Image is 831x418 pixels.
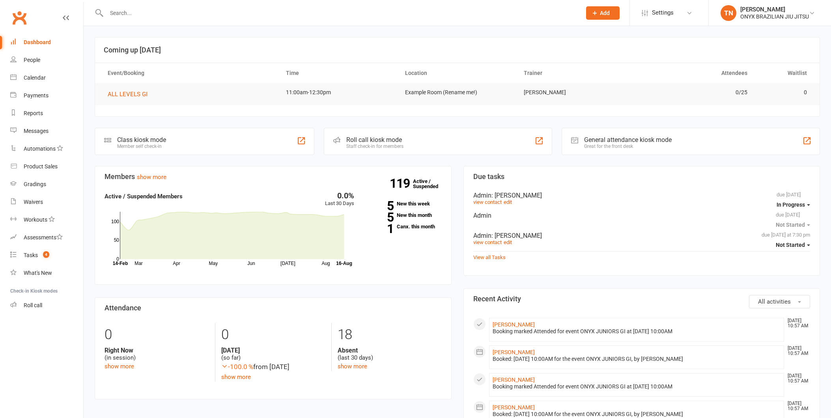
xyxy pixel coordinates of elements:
div: Class kiosk mode [117,136,166,144]
button: In Progress [777,198,810,212]
button: All activities [749,295,810,308]
div: Booking marked Attended for event ONYX JUNIORS GI at [DATE] 10:00AM [493,328,781,335]
button: Add [586,6,620,20]
a: Assessments [10,229,83,246]
div: Waivers [24,199,43,205]
a: edit [504,239,512,245]
a: 5New this month [366,213,441,218]
a: Tasks 4 [10,246,83,264]
a: view contact [473,199,502,205]
a: show more [221,373,251,381]
th: Waitlist [754,63,814,83]
a: What's New [10,264,83,282]
strong: Active / Suspended Members [105,193,183,200]
span: 4 [43,251,49,258]
span: ALL LEVELS GI [108,91,148,98]
div: Member self check-in [117,144,166,149]
strong: 119 [390,177,413,189]
td: [PERSON_NAME] [517,83,635,102]
div: Dashboard [24,39,51,45]
div: Great for the front desk [584,144,672,149]
strong: [DATE] [221,347,325,354]
td: 0/25 [636,83,754,102]
td: 11:00am-12:30pm [279,83,398,102]
a: show more [338,363,367,370]
input: Search... [104,7,576,19]
span: Not Started [776,242,805,248]
div: Admin [473,192,810,199]
div: Calendar [24,75,46,81]
div: Booked: [DATE] 10:00AM for the event ONYX JUNIORS GI, by [PERSON_NAME] [493,356,781,362]
div: 0 [105,323,209,347]
a: People [10,51,83,69]
a: Clubworx [9,8,29,28]
div: TN [721,5,736,21]
div: What's New [24,270,52,276]
div: [PERSON_NAME] [740,6,809,13]
a: [PERSON_NAME] [493,321,535,328]
div: Roll call [24,302,42,308]
a: view contact [473,239,502,245]
time: [DATE] 10:57 AM [784,346,810,356]
div: from [DATE] [221,362,325,372]
div: General attendance kiosk mode [584,136,672,144]
a: Workouts [10,211,83,229]
time: [DATE] 10:57 AM [784,373,810,384]
th: Event/Booking [101,63,279,83]
div: Assessments [24,234,63,241]
h3: Attendance [105,304,442,312]
th: Trainer [517,63,635,83]
strong: 1 [366,223,394,235]
a: edit [504,199,512,205]
a: Product Sales [10,158,83,175]
div: Booking marked Attended for event ONYX JUNIORS GI at [DATE] 10:00AM [493,383,781,390]
div: Roll call kiosk mode [346,136,403,144]
span: Settings [652,4,674,22]
span: -100.0 % [221,363,253,371]
time: [DATE] 10:57 AM [784,401,810,411]
h3: Due tasks [473,173,810,181]
a: Messages [10,122,83,140]
strong: 5 [366,200,394,212]
a: Payments [10,87,83,104]
a: [PERSON_NAME] [493,349,535,355]
div: Messages [24,128,49,134]
div: (in session) [105,347,209,362]
time: [DATE] 10:57 AM [784,318,810,328]
th: Location [398,63,517,83]
th: Attendees [636,63,754,83]
div: Admin [473,212,810,219]
button: ALL LEVELS GI [108,90,153,99]
div: ONYX BRAZILIAN JIU JITSU [740,13,809,20]
span: : [PERSON_NAME] [491,192,542,199]
td: Example Room (Rename me!) [398,83,517,102]
h3: Members [105,173,442,181]
div: Last 30 Days [325,192,354,208]
a: Dashboard [10,34,83,51]
button: Not Started [776,238,810,252]
div: (last 30 days) [338,347,442,362]
strong: Absent [338,347,442,354]
td: 0 [754,83,814,102]
div: People [24,57,40,63]
div: Automations [24,146,56,152]
div: Staff check-in for members [346,144,403,149]
a: Waivers [10,193,83,211]
div: Payments [24,92,49,99]
div: 0.0% [325,192,354,200]
span: In Progress [777,202,805,208]
div: Product Sales [24,163,58,170]
a: Automations [10,140,83,158]
div: Admin [473,232,810,239]
a: show more [105,363,134,370]
div: Booked: [DATE] 10:00AM for the event ONYX JUNIORS GI, by [PERSON_NAME] [493,411,781,418]
a: Reports [10,104,83,122]
a: 1Canx. this month [366,224,441,229]
a: Gradings [10,175,83,193]
a: 119Active / Suspended [413,173,448,195]
div: Workouts [24,216,47,223]
div: 0 [221,323,325,347]
div: Gradings [24,181,46,187]
div: (so far) [221,347,325,362]
h3: Coming up [DATE] [104,46,811,54]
